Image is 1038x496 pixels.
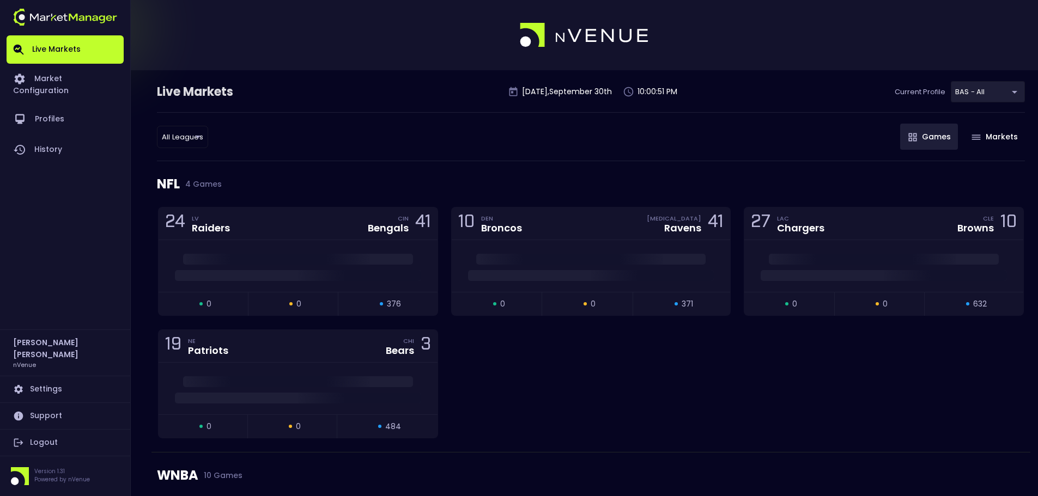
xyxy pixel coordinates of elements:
[7,104,124,134] a: Profiles
[157,161,1025,207] div: NFL
[664,223,701,233] div: Ravens
[500,298,505,310] span: 0
[7,403,124,429] a: Support
[296,298,301,310] span: 0
[13,9,117,26] img: logo
[415,213,431,234] div: 41
[963,124,1025,150] button: Markets
[957,223,994,233] div: Browns
[180,180,222,188] span: 4 Games
[951,81,1025,102] div: BAS - All
[296,421,301,432] span: 0
[7,134,124,165] a: History
[192,214,230,223] div: LV
[481,223,522,233] div: Broncos
[647,214,701,223] div: [MEDICAL_DATA]
[895,87,945,97] p: Current Profile
[458,213,475,234] div: 10
[198,471,242,480] span: 10 Games
[188,336,228,345] div: NE
[165,213,185,234] div: 24
[792,298,797,310] span: 0
[777,214,824,223] div: LAC
[973,298,987,310] span: 632
[7,467,124,485] div: Version 1.31Powered by nVenue
[13,360,36,369] h3: nVenue
[520,23,649,48] img: logo
[398,214,409,223] div: CIN
[522,86,612,97] p: [DATE] , September 30 th
[386,346,414,356] div: Bears
[983,214,994,223] div: CLE
[751,213,770,234] div: 27
[708,213,724,234] div: 41
[900,124,958,150] button: Games
[908,133,917,142] img: gameIcon
[883,298,888,310] span: 0
[385,421,401,432] span: 484
[207,298,211,310] span: 0
[34,467,90,475] p: Version 1.31
[387,298,401,310] span: 376
[1000,213,1017,234] div: 10
[7,64,124,104] a: Market Configuration
[157,126,208,148] div: BAS - All
[188,346,228,356] div: Patriots
[638,86,677,97] p: 10:00:51 PM
[403,336,414,345] div: CHI
[591,298,596,310] span: 0
[7,376,124,402] a: Settings
[34,475,90,483] p: Powered by nVenue
[7,430,124,456] a: Logout
[13,336,117,360] h2: [PERSON_NAME] [PERSON_NAME]
[421,336,431,356] div: 3
[157,83,290,101] div: Live Markets
[777,223,824,233] div: Chargers
[368,223,409,233] div: Bengals
[481,214,522,223] div: DEN
[972,134,981,140] img: gameIcon
[207,421,211,432] span: 0
[192,223,230,233] div: Raiders
[682,298,693,310] span: 371
[7,35,124,64] a: Live Markets
[165,336,181,356] div: 19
